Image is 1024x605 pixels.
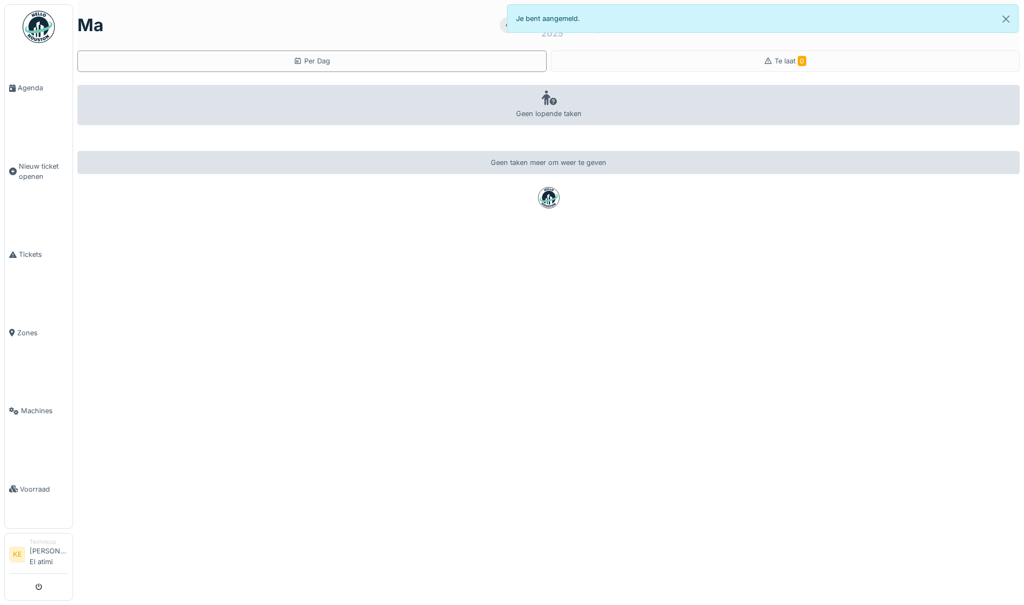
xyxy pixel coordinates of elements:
div: Geen lopende taken [77,85,1020,125]
li: KE [9,546,25,563]
span: Nieuw ticket openen [19,161,68,182]
span: 0 [798,56,806,66]
span: Voorraad [20,484,68,494]
li: [PERSON_NAME] El atimi [30,538,68,571]
img: badge-BVDL4wpA.svg [538,187,560,208]
a: Zones [5,294,73,372]
span: Zones [17,328,68,338]
div: Technicus [30,538,68,546]
span: Te laat [775,57,806,65]
h1: ma [77,15,104,35]
a: Machines [5,372,73,450]
div: Je bent aangemeld. [507,4,1019,33]
a: Voorraad [5,450,73,528]
div: 2025 [541,27,563,40]
span: Tickets [19,249,68,260]
div: Per Dag [293,56,330,66]
a: KE Technicus[PERSON_NAME] El atimi [9,538,68,574]
img: Badge_color-CXgf-gQk.svg [23,11,55,43]
a: Agenda [5,49,73,127]
span: Agenda [18,83,68,93]
span: Machines [21,406,68,416]
button: Close [994,5,1018,33]
a: Tickets [5,215,73,293]
a: Nieuw ticket openen [5,127,73,215]
div: Geen taken meer om weer te geven [77,151,1020,174]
